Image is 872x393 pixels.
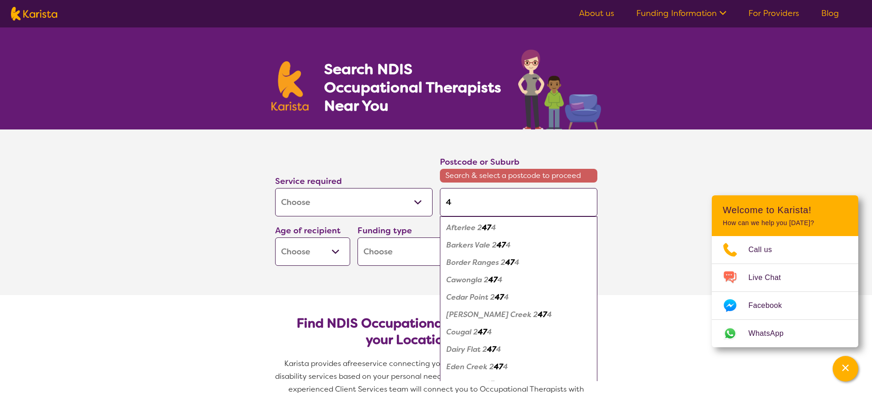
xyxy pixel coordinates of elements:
em: 47 [494,362,503,371]
label: Postcode or Suburb [440,156,520,167]
em: Cawongla 2 [446,275,488,285]
input: Type [440,188,597,216]
img: Karista logo [11,7,57,21]
em: 4 [491,223,496,232]
div: Eden Creek 2474 [444,358,593,376]
em: 4 [506,240,511,250]
a: For Providers [748,8,799,19]
a: About us [579,8,614,19]
em: Cougal 2 [446,327,478,337]
div: Cougal 2474 [444,323,593,341]
em: Edenville 2 [446,379,485,389]
em: 4 [503,362,508,371]
em: Eden Creek 2 [446,362,494,371]
em: 47 [487,345,496,354]
em: Border Ranges 2 [446,258,505,267]
em: 47 [505,258,515,267]
label: Age of recipient [275,225,341,236]
em: 47 [485,379,494,389]
div: Collins Creek 2474 [444,306,593,323]
em: 47 [497,240,506,250]
img: Karista logo [271,61,309,111]
div: Edenville 2474 [444,376,593,393]
span: WhatsApp [748,327,795,340]
span: Facebook [748,299,793,312]
label: Funding type [357,225,412,236]
a: Web link opens in a new tab. [712,320,858,347]
div: Dairy Flat 2474 [444,341,593,358]
em: 47 [538,310,547,319]
em: Barkers Vale 2 [446,240,497,250]
em: 47 [488,275,498,285]
em: 47 [482,223,491,232]
em: Dairy Flat 2 [446,345,487,354]
span: Search & select a postcode to proceed [440,169,597,183]
div: Border Ranges 2474 [444,254,593,271]
em: 47 [478,327,487,337]
em: 47 [495,292,504,302]
span: Karista provides a [284,359,347,368]
div: Cedar Point 2474 [444,289,593,306]
em: Cedar Point 2 [446,292,495,302]
h2: Find NDIS Occupational Therapists based on your Location & Needs [282,315,590,348]
em: Afterlee 2 [446,223,482,232]
div: Afterlee 2474 [444,219,593,237]
a: Funding Information [636,8,726,19]
em: 4 [547,310,552,319]
a: Blog [821,8,839,19]
em: [PERSON_NAME] Creek 2 [446,310,538,319]
em: 4 [487,327,492,337]
em: 4 [496,345,501,354]
p: How can we help you [DATE]? [723,219,847,227]
img: occupational-therapy [518,49,601,129]
ul: Choose channel [712,236,858,347]
em: 4 [504,292,509,302]
label: Service required [275,176,342,187]
h2: Welcome to Karista! [723,205,847,215]
span: Call us [748,243,783,257]
em: 4 [515,258,520,267]
button: Channel Menu [833,356,858,382]
em: 4 [494,379,499,389]
div: Barkers Vale 2474 [444,237,593,254]
div: Cawongla 2474 [444,271,593,289]
h1: Search NDIS Occupational Therapists Near You [324,60,502,115]
span: free [347,359,362,368]
em: 4 [498,275,503,285]
div: Channel Menu [712,195,858,347]
span: Live Chat [748,271,792,285]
